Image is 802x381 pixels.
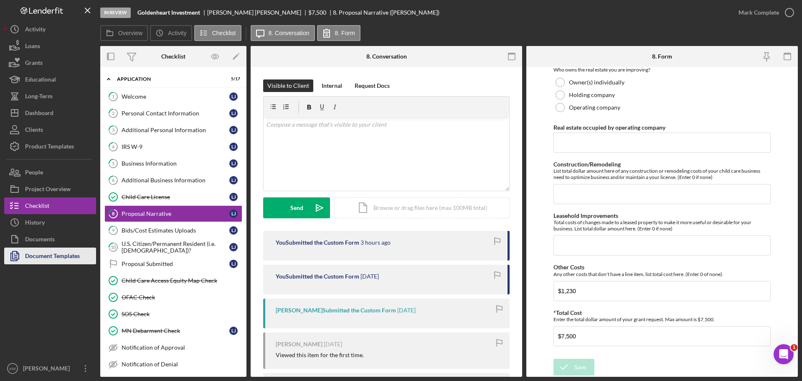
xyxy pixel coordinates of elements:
[317,25,360,41] button: 8. Form
[25,181,71,199] div: Project Overview
[25,38,40,56] div: Loans
[104,155,242,172] a: 5Business InformationLJ
[21,360,75,379] div: [PERSON_NAME]
[104,339,242,356] a: Notification of Approval
[122,294,242,301] div: OFAC Check
[25,71,56,90] div: Educational
[104,205,242,222] a: 8Proposal NarrativeLJ
[229,193,238,201] div: L J
[276,352,364,358] div: Viewed this item for the first time.
[569,79,624,86] label: Owner(s) individually
[225,77,240,82] div: 5 / 17
[212,30,236,36] label: Checklist
[112,110,114,116] tspan: 2
[251,25,315,41] button: 8. Conversation
[229,176,238,184] div: L J
[122,327,229,334] div: MN Debarment Check
[122,194,229,200] div: Child Care License
[229,92,238,101] div: L J
[118,30,142,36] label: Overview
[317,79,346,92] button: Internal
[122,143,229,150] div: IRS W-9
[229,327,238,335] div: L J
[4,231,96,248] a: Documents
[290,197,303,218] div: Send
[4,360,96,377] button: KM[PERSON_NAME]
[366,53,407,60] div: 8. Conversation
[730,4,798,21] button: Mark Complete
[553,316,771,322] div: Enter the total dollar amount of your grant request. Max amount is $7,500.
[112,228,115,233] tspan: 9
[112,211,114,216] tspan: 8
[25,197,49,216] div: Checklist
[308,9,326,16] span: $7,500
[104,256,242,272] a: Proposal SubmittedLJ
[267,79,309,92] div: Visible to Client
[100,8,131,18] div: In Review
[25,121,43,140] div: Clients
[569,104,620,111] label: Operating company
[553,263,584,271] label: Other Costs
[4,181,96,197] button: Project Overview
[25,88,53,107] div: Long-Term
[122,361,242,368] div: Notification of Denial
[112,144,115,149] tspan: 4
[553,161,621,168] label: Construction/Remodeling
[4,138,96,155] a: Product Templates
[100,25,148,41] button: Overview
[4,38,96,54] a: Loans
[355,79,390,92] div: Request Docs
[104,272,242,289] a: Child Care Access Equity Map Check
[122,210,229,217] div: Proposal Narrative
[25,214,45,233] div: History
[104,289,242,306] a: OFAC Check
[229,260,238,268] div: L J
[229,243,238,251] div: L J
[4,197,96,214] a: Checklist
[150,25,192,41] button: Activity
[112,94,114,99] tspan: 1
[25,164,43,183] div: People
[112,127,114,133] tspan: 3
[4,88,96,105] button: Long-Term
[263,197,330,218] button: Send
[4,214,96,231] button: History
[4,71,96,88] a: Educational
[111,244,116,250] tspan: 10
[122,227,229,234] div: Bids/Cost Estimates Uploads
[117,77,219,82] div: Application
[122,240,229,254] div: U.S. Citizen/Permanent Resident (i.e. [DEMOGRAPHIC_DATA])?
[122,344,242,351] div: Notification of Approval
[194,25,241,41] button: Checklist
[104,306,242,322] a: SOS Check
[553,309,582,316] label: *Total Cost
[207,9,308,16] div: [PERSON_NAME] [PERSON_NAME]
[4,121,96,138] button: Clients
[161,53,185,60] div: Checklist
[350,79,394,92] button: Request Docs
[122,160,229,167] div: Business Information
[122,93,229,100] div: Welcome
[104,172,242,189] a: 6Additional Business InformationLJ
[553,271,771,277] div: Any other costs that don't have a line item, list total cost here. (Enter 0 of none).
[4,248,96,264] button: Document Templates
[122,177,229,184] div: Additional Business Information
[269,30,310,36] label: 8. Conversation
[122,261,229,267] div: Proposal Submitted
[4,54,96,71] button: Grants
[335,30,355,36] label: 8. Form
[229,126,238,134] div: L J
[4,105,96,121] a: Dashboard
[104,122,242,138] a: 3Additional Personal InformationLJ
[553,359,594,376] button: Save
[4,21,96,38] button: Activity
[10,366,15,371] text: KM
[322,79,342,92] div: Internal
[112,161,114,166] tspan: 5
